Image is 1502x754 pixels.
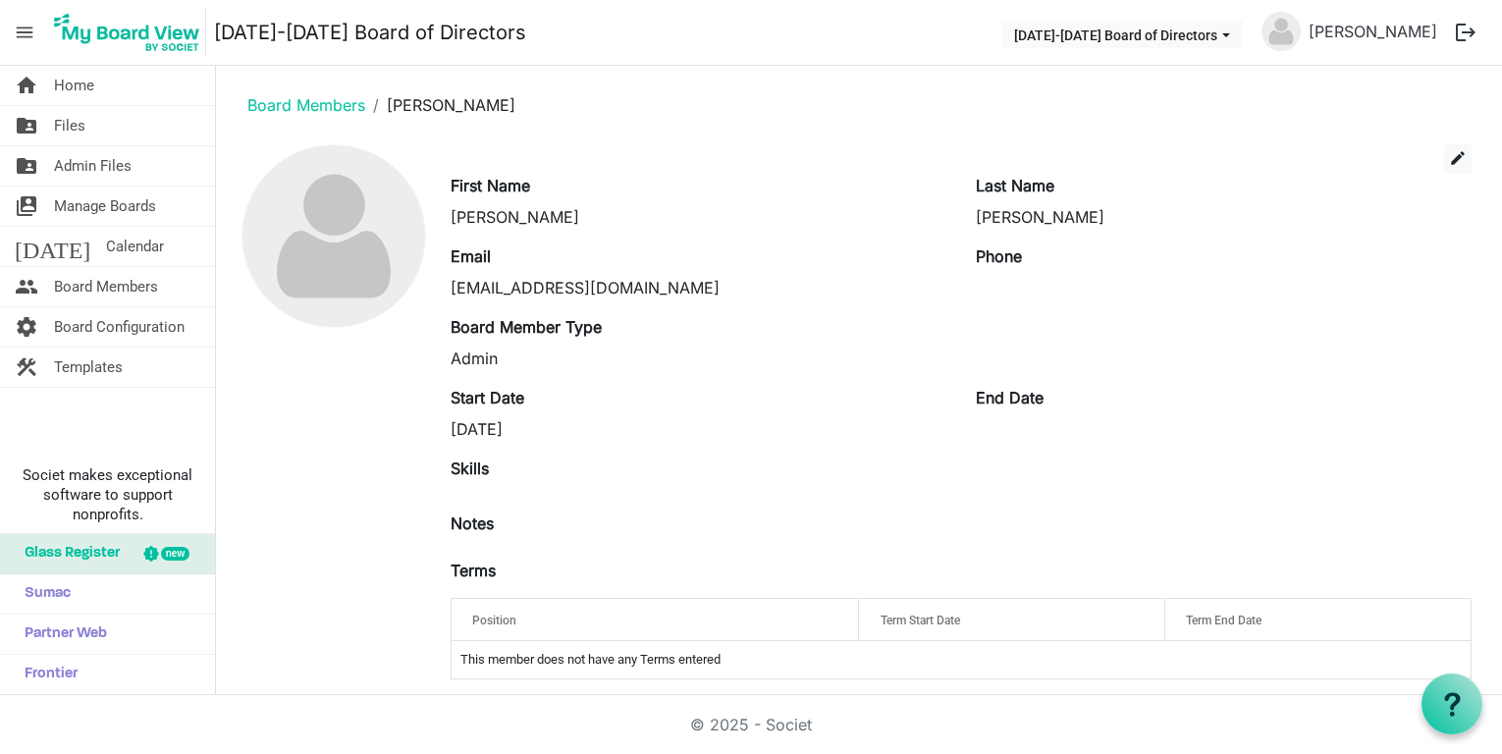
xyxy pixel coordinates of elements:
label: First Name [451,174,530,197]
div: new [161,547,189,561]
label: Email [451,244,491,268]
span: Frontier [15,655,78,694]
span: Calendar [106,227,164,266]
label: Board Member Type [451,315,602,339]
a: [PERSON_NAME] [1301,12,1445,51]
span: Term Start Date [881,614,960,627]
span: edit [1449,149,1467,167]
span: construction [15,348,38,387]
a: My Board View Logo [48,8,214,57]
button: 2023-2024 Board of Directors dropdownbutton [1001,21,1243,48]
img: no-profile-picture.svg [242,145,424,327]
span: Term End Date [1186,614,1261,627]
div: Admin [451,347,946,370]
span: Societ makes exceptional software to support nonprofits. [9,465,206,524]
span: home [15,66,38,105]
span: switch_account [15,187,38,226]
a: Board Members [247,95,365,115]
img: My Board View Logo [48,8,206,57]
label: Start Date [451,386,524,409]
span: Files [54,106,85,145]
span: Position [472,614,516,627]
span: folder_shared [15,106,38,145]
div: [PERSON_NAME] [451,205,946,229]
span: Admin Files [54,146,132,186]
span: Manage Boards [54,187,156,226]
span: Sumac [15,574,71,614]
label: Skills [451,457,489,480]
a: [DATE]-[DATE] Board of Directors [214,13,526,52]
span: folder_shared [15,146,38,186]
a: © 2025 - Societ [690,715,812,734]
li: [PERSON_NAME] [365,93,515,117]
span: Board Members [54,267,158,306]
span: Partner Web [15,615,107,654]
span: settings [15,307,38,347]
label: End Date [976,386,1044,409]
label: Notes [451,512,494,535]
button: edit [1444,144,1472,174]
td: This member does not have any Terms entered [452,641,1471,678]
label: Last Name [976,174,1054,197]
span: [DATE] [15,227,90,266]
label: Phone [976,244,1022,268]
div: [EMAIL_ADDRESS][DOMAIN_NAME] [451,276,946,299]
label: Terms [451,559,496,582]
div: [PERSON_NAME] [976,205,1472,229]
span: Board Configuration [54,307,185,347]
button: logout [1445,12,1486,53]
span: Templates [54,348,123,387]
span: people [15,267,38,306]
span: menu [6,14,43,51]
span: Glass Register [15,534,120,573]
img: no-profile-picture.svg [1261,12,1301,51]
div: [DATE] [451,417,946,441]
span: Home [54,66,94,105]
